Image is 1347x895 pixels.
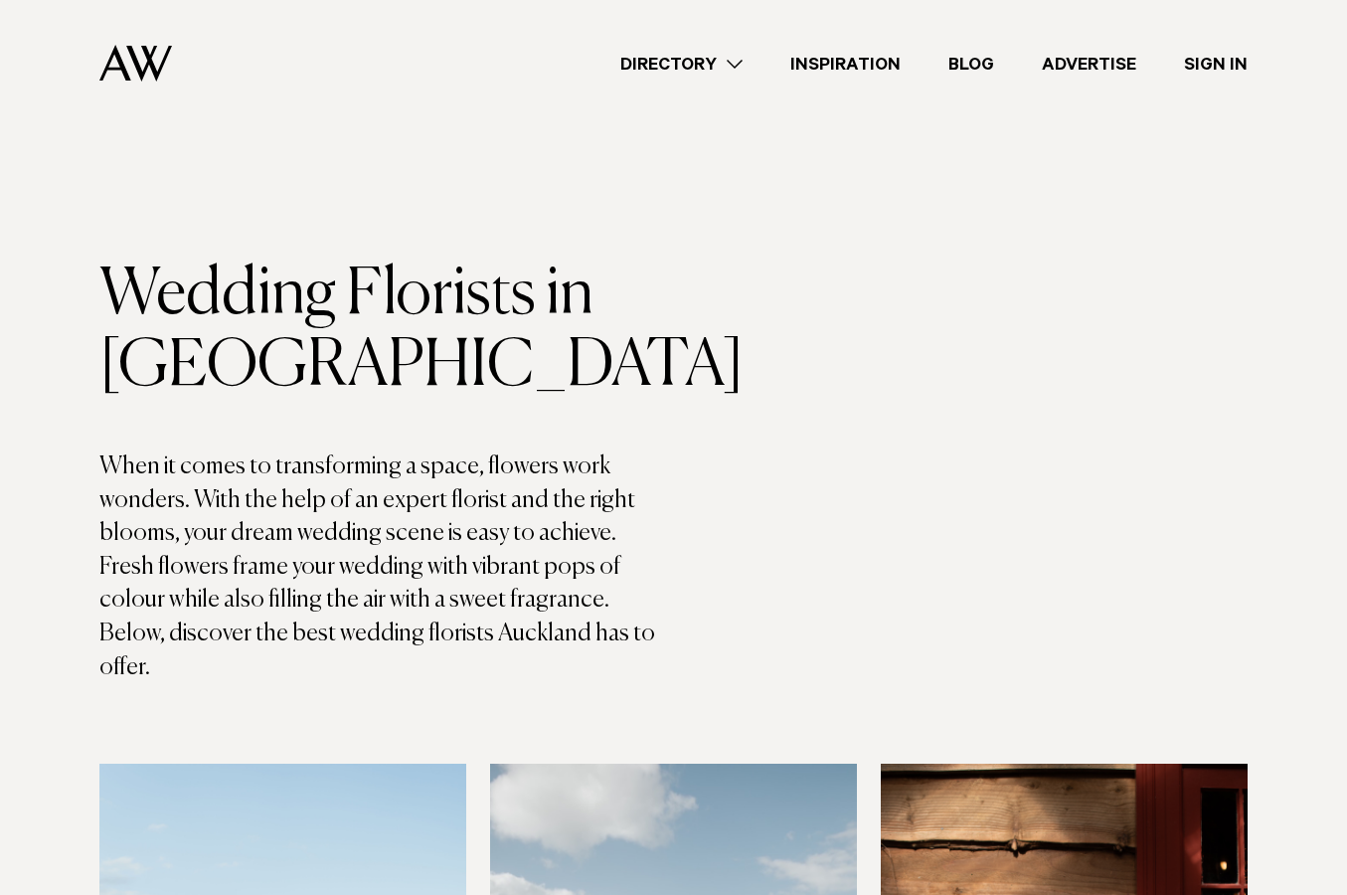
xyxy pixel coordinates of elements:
[1160,51,1271,78] a: Sign In
[596,51,766,78] a: Directory
[99,45,172,82] img: Auckland Weddings Logo
[99,450,674,684] p: When it comes to transforming a space, flowers work wonders. With the help of an expert florist a...
[925,51,1018,78] a: Blog
[766,51,925,78] a: Inspiration
[99,260,674,403] h1: Wedding Florists in [GEOGRAPHIC_DATA]
[1018,51,1160,78] a: Advertise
